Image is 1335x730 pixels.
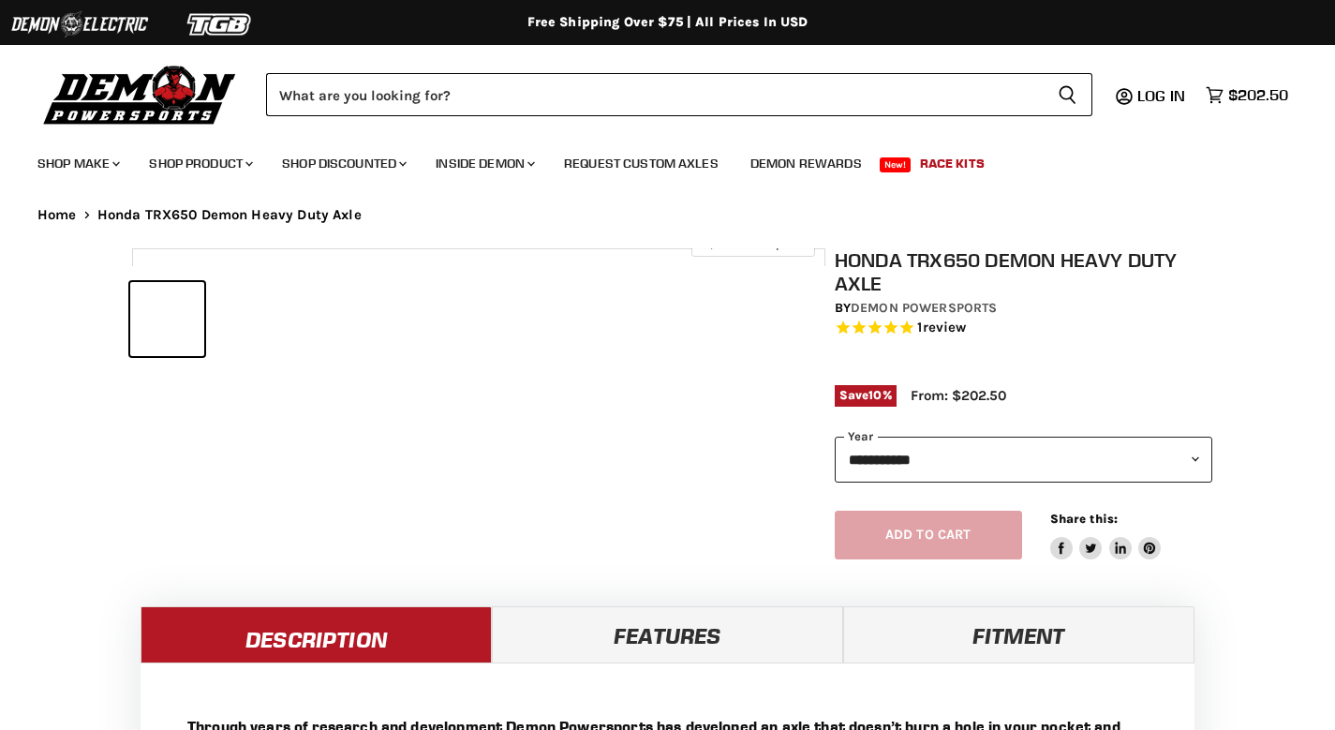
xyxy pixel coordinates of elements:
[268,144,418,183] a: Shop Discounted
[130,282,204,356] button: IMAGE thumbnail
[701,236,805,250] span: Click to expand
[1043,73,1092,116] button: Search
[266,73,1092,116] form: Product
[835,319,1213,338] span: Rated 5.0 out of 5 stars 1 reviews
[851,300,997,316] a: Demon Powersports
[1137,86,1185,105] span: Log in
[266,73,1043,116] input: Search
[150,7,290,42] img: TGB Logo 2
[1050,511,1162,560] aside: Share this:
[141,606,492,663] a: Description
[835,298,1213,319] div: by
[923,320,967,336] span: review
[917,320,966,336] span: 1 reviews
[23,144,131,183] a: Shop Make
[492,606,843,663] a: Features
[736,144,876,183] a: Demon Rewards
[843,606,1194,663] a: Fitment
[906,144,999,183] a: Race Kits
[37,207,77,223] a: Home
[23,137,1283,183] ul: Main menu
[1196,82,1298,109] a: $202.50
[911,387,1006,404] span: From: $202.50
[868,388,882,402] span: 10
[835,437,1213,483] select: year
[289,282,363,356] button: IMAGE thumbnail
[210,282,284,356] button: IMAGE thumbnail
[9,7,150,42] img: Demon Electric Logo 2
[97,207,362,223] span: Honda TRX650 Demon Heavy Duty Axle
[1050,512,1118,526] span: Share this:
[880,157,912,172] span: New!
[37,61,243,127] img: Demon Powersports
[550,144,733,183] a: Request Custom Axles
[422,144,546,183] a: Inside Demon
[835,248,1213,295] h1: Honda TRX650 Demon Heavy Duty Axle
[835,385,897,406] span: Save %
[1129,87,1196,104] a: Log in
[135,144,264,183] a: Shop Product
[1228,86,1288,104] span: $202.50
